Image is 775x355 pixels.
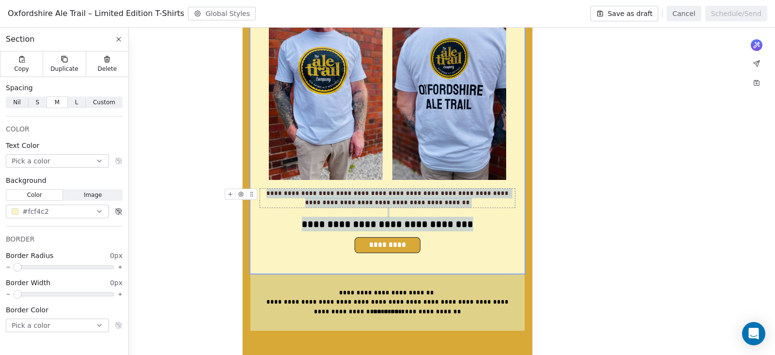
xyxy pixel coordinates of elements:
span: Custom [93,98,115,107]
button: Save as draft [590,6,659,21]
span: Nil [13,98,21,107]
span: Section [6,33,34,45]
span: Border Color [6,305,48,315]
span: Duplicate [50,65,78,73]
div: Open Intercom Messenger [742,322,765,345]
span: Copy [14,65,29,73]
span: Text Color [6,141,39,150]
span: L [75,98,78,107]
span: Oxfordshire Ale Trail – Limited Edition T-Shirts [8,8,184,19]
button: Cancel [666,6,701,21]
div: BORDER [6,234,123,244]
span: 0px [110,251,123,260]
span: S [35,98,39,107]
span: #fcf4c2 [22,207,49,217]
button: Pick a color [6,319,109,332]
span: Border Width [6,278,50,288]
span: 0px [110,278,123,288]
span: Border Radius [6,251,53,260]
span: Background [6,176,46,185]
button: Pick a color [6,154,109,168]
span: Delete [98,65,117,73]
span: Spacing [6,83,33,93]
div: COLOR [6,124,123,134]
span: Image [84,191,102,199]
button: Global Styles [188,7,256,20]
button: #fcf4c2 [6,205,109,218]
button: Schedule/Send [705,6,767,21]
